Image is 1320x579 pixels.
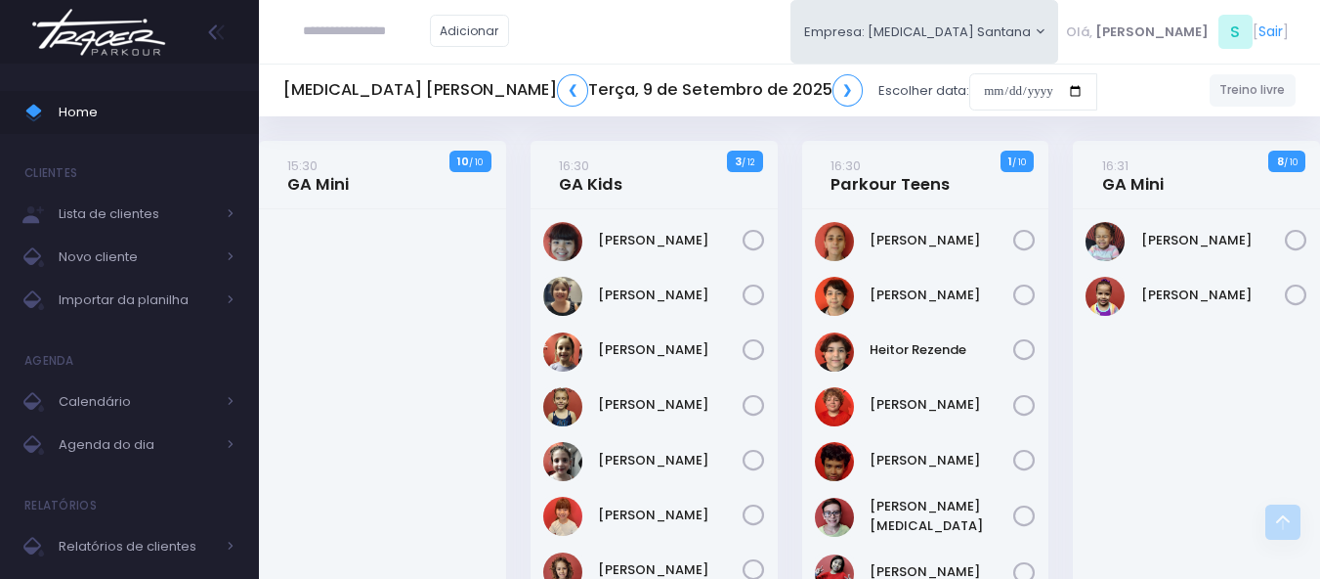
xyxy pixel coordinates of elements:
[430,15,510,47] a: Adicionar
[543,497,582,536] img: Mariana Namie Takatsuki Momesso
[469,156,483,168] small: / 10
[815,222,854,261] img: Anna Júlia Roque Silva
[457,154,469,169] strong: 10
[1058,10,1296,54] div: [ ]
[1218,15,1253,49] span: S
[287,156,349,195] a: 15:30GA Mini
[59,432,215,458] span: Agenda do dia
[832,74,864,107] a: ❯
[287,156,318,175] small: 15:30
[1012,156,1026,168] small: / 10
[815,498,854,537] img: João Vitor Fontan Nicoleti
[59,245,215,270] span: Novo cliente
[59,201,215,227] span: Lista de clientes
[559,156,589,175] small: 16:30
[598,340,743,360] a: [PERSON_NAME]
[815,277,854,316] img: Arthur Rezende Chemin
[1102,156,1128,175] small: 16:31
[815,333,854,372] img: Heitor Rezende Chemin
[557,74,588,107] a: ❮
[1210,74,1297,107] a: Treino livre
[870,286,1014,305] a: [PERSON_NAME]
[24,486,97,525] h4: Relatórios
[742,156,754,168] small: / 12
[1102,156,1164,195] a: 16:31GA Mini
[830,156,861,175] small: 16:30
[1258,22,1283,42] a: Sair
[1141,286,1286,305] a: [PERSON_NAME]
[1066,22,1092,42] span: Olá,
[59,288,215,313] span: Importar da planilha
[735,154,742,169] strong: 3
[543,387,582,426] img: Manuela Andrade Bertolla
[870,497,1014,535] a: [PERSON_NAME][MEDICAL_DATA]
[815,387,854,426] img: Henrique Affonso
[815,442,854,481] img: João Pedro Oliveira de Meneses
[24,341,74,380] h4: Agenda
[59,389,215,415] span: Calendário
[1141,231,1286,250] a: [PERSON_NAME]
[1095,22,1209,42] span: [PERSON_NAME]
[598,506,743,525] a: [PERSON_NAME]
[870,340,1014,360] a: Heitor Rezende
[1086,222,1125,261] img: Malu Souza de Carvalho
[598,286,743,305] a: [PERSON_NAME]
[543,222,582,261] img: Bianca Yoshida Nagatani
[1086,277,1125,316] img: Maria Cecília Menezes Rodrigues
[1277,154,1284,169] strong: 8
[283,68,1097,113] div: Escolher data:
[24,154,77,193] h4: Clientes
[59,534,215,559] span: Relatórios de clientes
[559,156,622,195] a: 16:30GA Kids
[283,74,863,107] h5: [MEDICAL_DATA] [PERSON_NAME] Terça, 9 de Setembro de 2025
[870,451,1014,470] a: [PERSON_NAME]
[1284,156,1298,168] small: / 10
[598,395,743,415] a: [PERSON_NAME]
[598,231,743,250] a: [PERSON_NAME]
[543,333,582,372] img: Lara Prado Pfefer
[59,100,234,125] span: Home
[870,231,1014,250] a: [PERSON_NAME]
[543,442,582,481] img: Mariana Garzuzi Palma
[830,156,950,195] a: 16:30Parkour Teens
[870,395,1014,415] a: [PERSON_NAME]
[598,451,743,470] a: [PERSON_NAME]
[543,277,582,316] img: Heloisa Frederico Mota
[1008,154,1012,169] strong: 1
